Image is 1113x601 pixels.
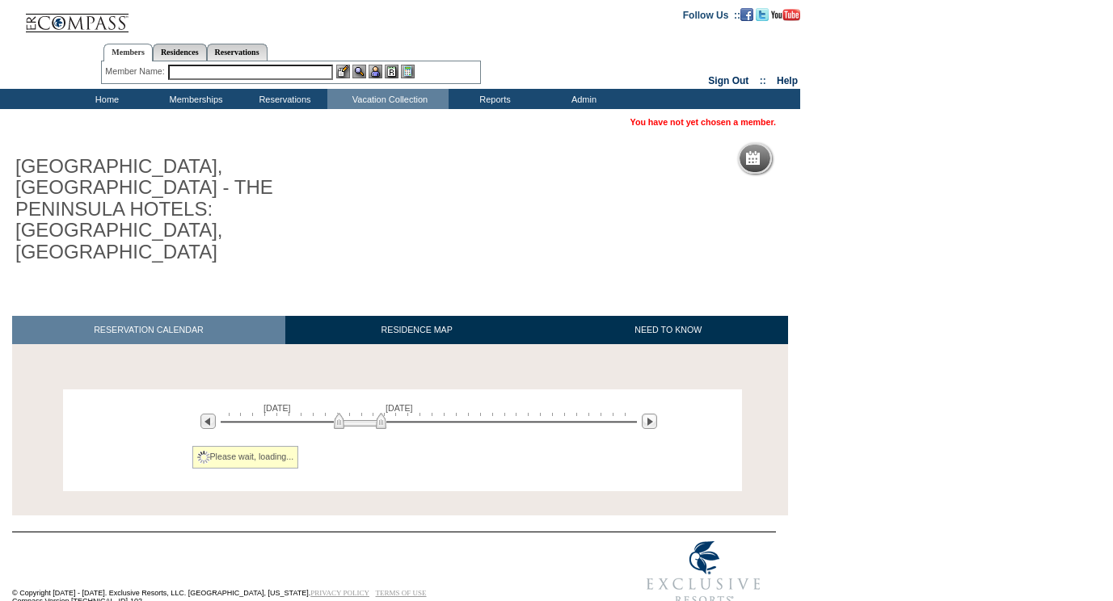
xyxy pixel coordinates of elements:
a: Help [777,75,798,86]
a: Residences [153,44,207,61]
td: Admin [538,89,626,109]
a: TERMS OF USE [376,589,427,597]
span: [DATE] [263,403,291,413]
img: Reservations [385,65,398,78]
a: Follow us on Twitter [756,9,769,19]
a: RESERVATION CALENDAR [12,316,285,344]
a: Reservations [207,44,268,61]
td: Memberships [150,89,238,109]
td: Home [61,89,150,109]
div: Member Name: [105,65,167,78]
img: Next [642,414,657,429]
span: You have not yet chosen a member. [630,117,776,127]
td: Follow Us :: [683,8,740,21]
img: Previous [200,414,216,429]
h1: [GEOGRAPHIC_DATA], [GEOGRAPHIC_DATA] - THE PENINSULA HOTELS: [GEOGRAPHIC_DATA], [GEOGRAPHIC_DATA] [12,153,374,266]
a: RESIDENCE MAP [285,316,549,344]
img: b_edit.gif [336,65,350,78]
img: View [352,65,366,78]
span: [DATE] [386,403,413,413]
img: Subscribe to our YouTube Channel [771,9,800,21]
a: Subscribe to our YouTube Channel [771,9,800,19]
a: Sign Out [708,75,748,86]
img: Follow us on Twitter [756,8,769,21]
a: NEED TO KNOW [548,316,788,344]
img: spinner2.gif [197,451,210,464]
a: PRIVACY POLICY [310,589,369,597]
img: Impersonate [369,65,382,78]
span: :: [760,75,766,86]
a: Become our fan on Facebook [740,9,753,19]
a: Members [103,44,153,61]
img: Become our fan on Facebook [740,8,753,21]
img: b_calculator.gif [401,65,415,78]
td: Reservations [238,89,327,109]
td: Reports [449,89,538,109]
td: Vacation Collection [327,89,449,109]
h5: Reservation Calendar [766,153,890,164]
div: Please wait, loading... [192,446,299,469]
